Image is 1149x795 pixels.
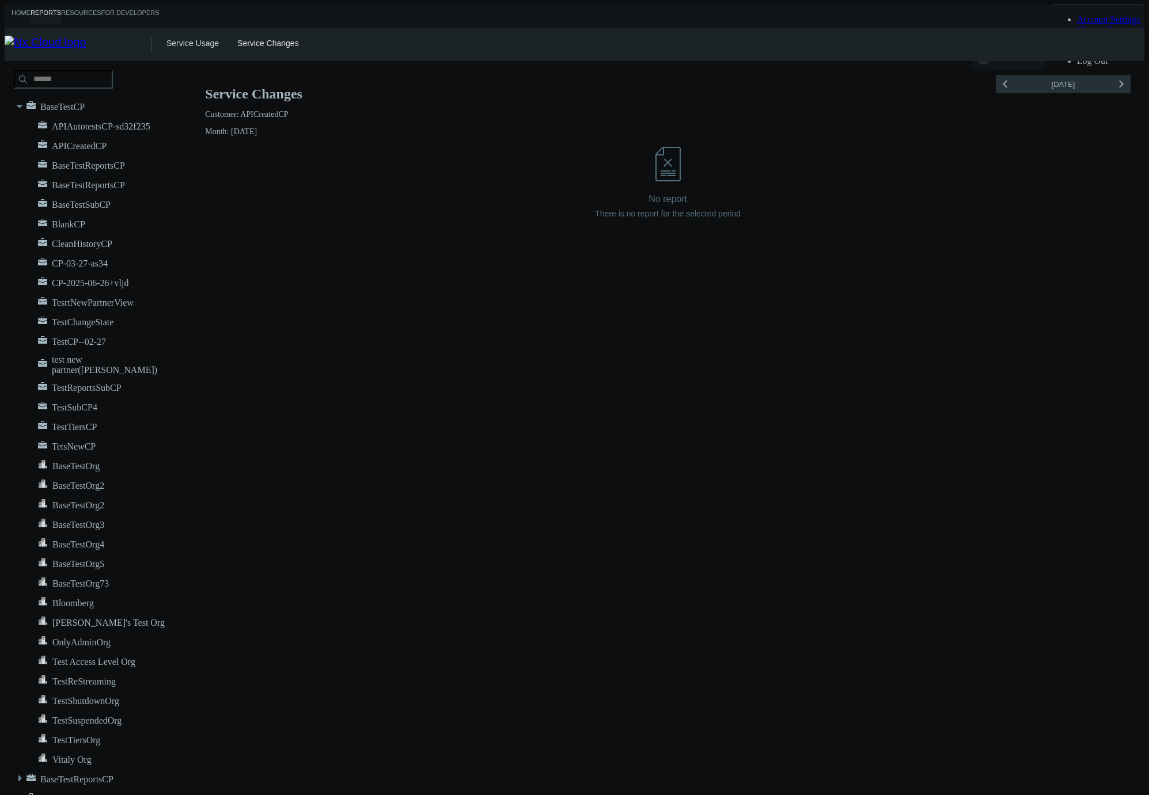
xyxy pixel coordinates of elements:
[52,258,108,269] a: CP-03-27-as34
[52,161,125,171] a: BaseTestReportsCP
[1077,14,1140,24] a: Account Settings
[52,317,113,327] nx-search-highlight: TestChangeState
[52,402,97,413] a: TestSubCP4
[52,500,104,511] a: BaseTestOrg2
[52,735,100,745] nx-search-highlight: TestTiersOrg
[52,637,111,647] nx-search-highlight: OnlyAdminOrg
[52,337,106,347] a: TestCP--02-27
[52,278,128,288] a: CP-2025-06-26+vljd
[595,209,741,218] div: There is no report for the selected period
[31,9,61,24] a: Reports
[52,716,122,726] a: TestSuspendedOrg
[52,317,113,328] a: TestChangeState
[166,39,219,48] a: Service Usage
[52,676,116,687] a: TestReStreaming
[5,36,151,53] img: Nx Cloud logo
[1077,25,1143,35] a: Change Password
[52,442,96,451] nx-search-highlight: TetsNewCP
[52,598,94,608] a: Bloomberg
[52,161,125,170] nx-search-highlight: BaseTestReportsCP
[52,239,112,249] a: CleanHistoryCP
[52,461,100,471] a: BaseTestOrg
[52,559,104,569] a: BaseTestOrg5
[52,422,97,432] a: TestTiersCP
[52,500,104,510] nx-search-highlight: BaseTestOrg2
[52,481,104,491] a: BaseTestOrg2
[52,559,104,569] nx-search-highlight: BaseTestOrg5
[52,219,85,230] a: BlankCP
[52,755,92,765] a: Vitaly Org
[40,774,113,784] nx-search-highlight: BaseTestReportsCP
[52,141,107,151] a: APICreatedCP
[205,86,1131,102] h2: Service Changes
[205,127,1131,136] p: Month: [DATE]
[40,774,113,785] a: BaseTestReportsCP
[52,539,104,549] nx-search-highlight: BaseTestOrg4
[52,402,97,412] nx-search-highlight: TestSubCP4
[101,9,160,24] a: For Developers
[40,102,85,112] a: BaseTestCP
[61,9,101,24] a: Resources
[52,121,150,132] a: APIAutotestsCP-sd32f235
[595,194,741,204] div: No report
[52,637,111,648] a: OnlyAdminOrg
[12,9,31,24] a: Home
[52,461,100,471] nx-search-highlight: BaseTestOrg
[52,383,122,393] a: TestReportsSubCP
[52,579,109,589] a: BaseTestOrg73
[205,110,1131,119] p: Customer: APICreatedCP
[52,180,125,190] nx-search-highlight: BaseTestReportsCP
[52,520,104,530] a: BaseTestOrg3
[52,676,116,686] nx-search-highlight: TestReStreaming
[52,539,104,550] a: BaseTestOrg4
[52,657,135,667] a: Test Access Level Org
[237,39,299,58] div: Service Changes
[52,121,150,131] nx-search-highlight: APIAutotestsCP-sd32f235
[52,696,119,706] nx-search-highlight: TestShutdownOrg
[52,180,125,191] a: BaseTestReportsCP
[52,696,119,706] a: TestShutdownOrg
[52,278,128,288] nx-search-highlight: CP-2025-06-26+vljd
[1014,75,1112,93] button: [DATE]
[52,258,108,268] nx-search-highlight: CP-03-27-as34
[52,598,94,608] nx-search-highlight: Bloomberg
[52,355,182,375] a: test new partner([PERSON_NAME])
[52,618,165,628] a: [PERSON_NAME]'s Test Org
[52,219,85,229] nx-search-highlight: BlankCP
[52,442,96,452] a: TetsNewCP
[52,200,111,210] a: BaseTestSubCP
[52,355,157,375] nx-search-highlight: test new partner([PERSON_NAME])
[52,298,134,308] a: TesrtNewPartnerView
[52,735,100,745] a: TestTiersOrg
